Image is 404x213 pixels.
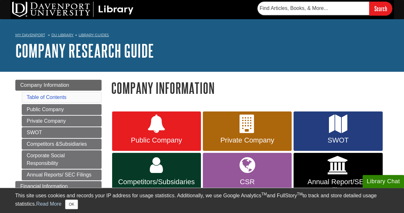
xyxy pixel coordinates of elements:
[261,192,267,196] sup: TM
[257,2,369,15] input: Find Articles, Books, & More...
[65,200,78,209] button: Close
[362,175,404,188] button: Library Chat
[22,169,102,180] a: Annual Reports/ SEC Filings
[208,136,287,144] span: Private Company
[203,153,292,201] a: CSR
[20,82,69,88] span: Company Information
[208,178,287,186] span: CSR
[15,32,45,38] a: My Davenport
[203,111,292,151] a: Private Company
[117,136,196,144] span: Public Company
[298,136,377,144] span: SWOT
[27,94,67,100] a: Table of Contents
[15,181,102,192] a: Financial Information
[293,111,382,151] a: SWOT
[112,111,201,151] a: Public Company
[293,153,382,201] a: Annual Report/SEC Filings
[257,2,392,15] form: Searches DU Library's articles, books, and more
[15,192,389,209] div: This site uses cookies and records your IP address for usage statistics. Additionally, we use Goo...
[15,31,389,41] nav: breadcrumb
[111,80,389,96] h1: Company Information
[51,33,73,37] a: DU Library
[22,116,102,127] a: Private Company
[12,2,133,17] img: DU Library
[20,184,68,189] span: Financial Information
[112,153,201,201] a: Competitors/Subsidaries
[15,80,102,91] a: Company Information
[22,139,102,150] a: Competitors &Subsidiaries
[36,201,61,207] a: Read More
[22,150,102,169] a: Corporate Social Responsibility
[22,127,102,138] a: SWOT
[298,178,377,194] span: Annual Report/SEC Filings
[79,33,109,37] a: Library Guides
[22,104,102,115] a: Public Company
[117,178,196,186] span: Competitors/Subsidaries
[15,41,154,61] a: Company Research Guide
[297,192,302,196] sup: TM
[369,2,392,15] input: Search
